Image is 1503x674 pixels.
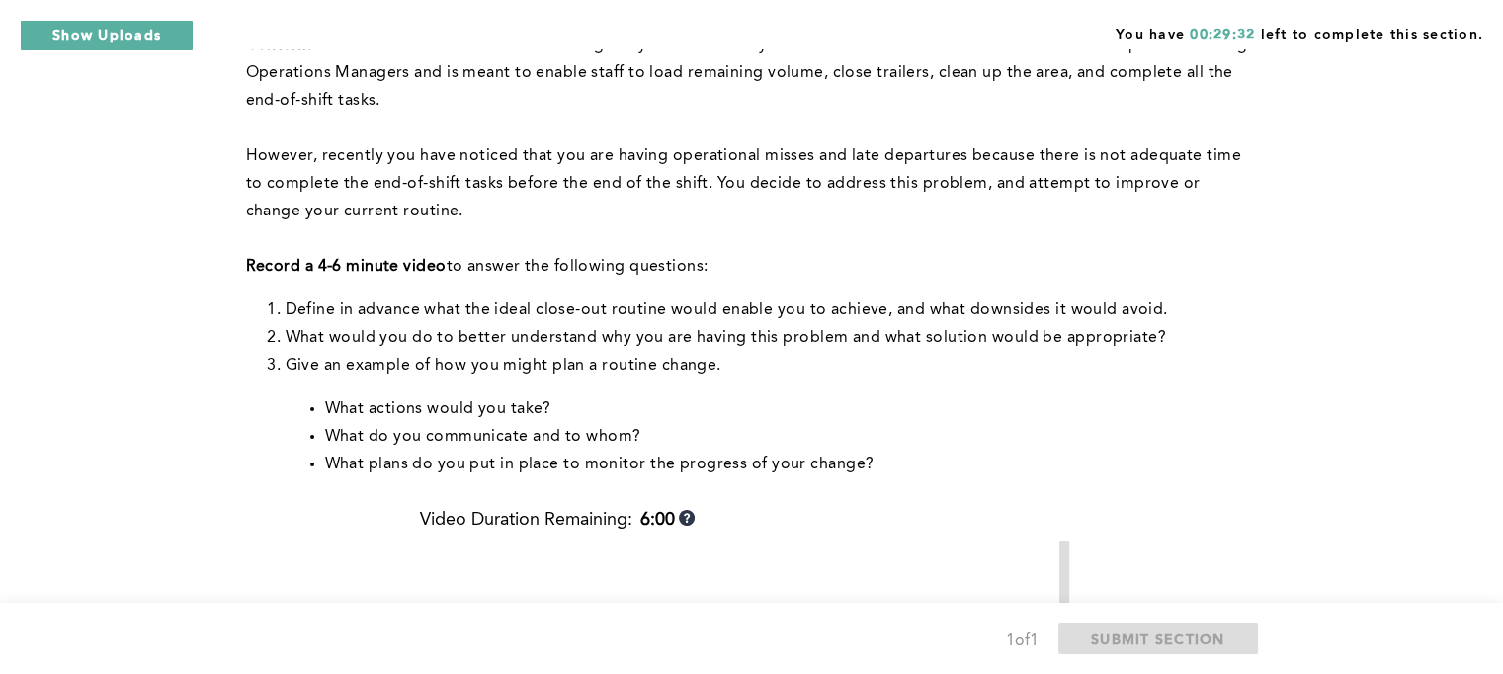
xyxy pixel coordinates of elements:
[447,259,709,275] span: to answer the following questions:
[420,510,695,531] div: Video Duration Remaining:
[1091,630,1225,648] span: SUBMIT SECTION
[1006,628,1039,655] div: 1 of 1
[246,32,1250,115] p: You’ve established a routine of closing out your shift twenty minutes before the shift’s end. Thi...
[1190,28,1255,42] span: 00:29:32
[286,324,1250,352] li: What would you do to better understand why you are having this problem and what solution would be...
[325,423,1250,451] li: What do you communicate and to whom?
[20,20,194,51] button: Show Uploads
[325,451,1250,478] li: What plans do you put in place to monitor the progress of your change?
[1058,623,1258,654] button: SUBMIT SECTION
[246,142,1250,225] p: However, recently you have noticed that you are having operational misses and late departures bec...
[286,352,1250,379] li: Give an example of how you might plan a routine change.
[325,395,1250,423] li: What actions would you take?
[640,510,675,531] b: 6:00
[1116,20,1483,44] span: You have left to complete this section.
[286,296,1250,324] li: Define in advance what the ideal close-out routine would enable you to achieve, and what downside...
[246,259,447,275] strong: Record a 4-6 minute video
